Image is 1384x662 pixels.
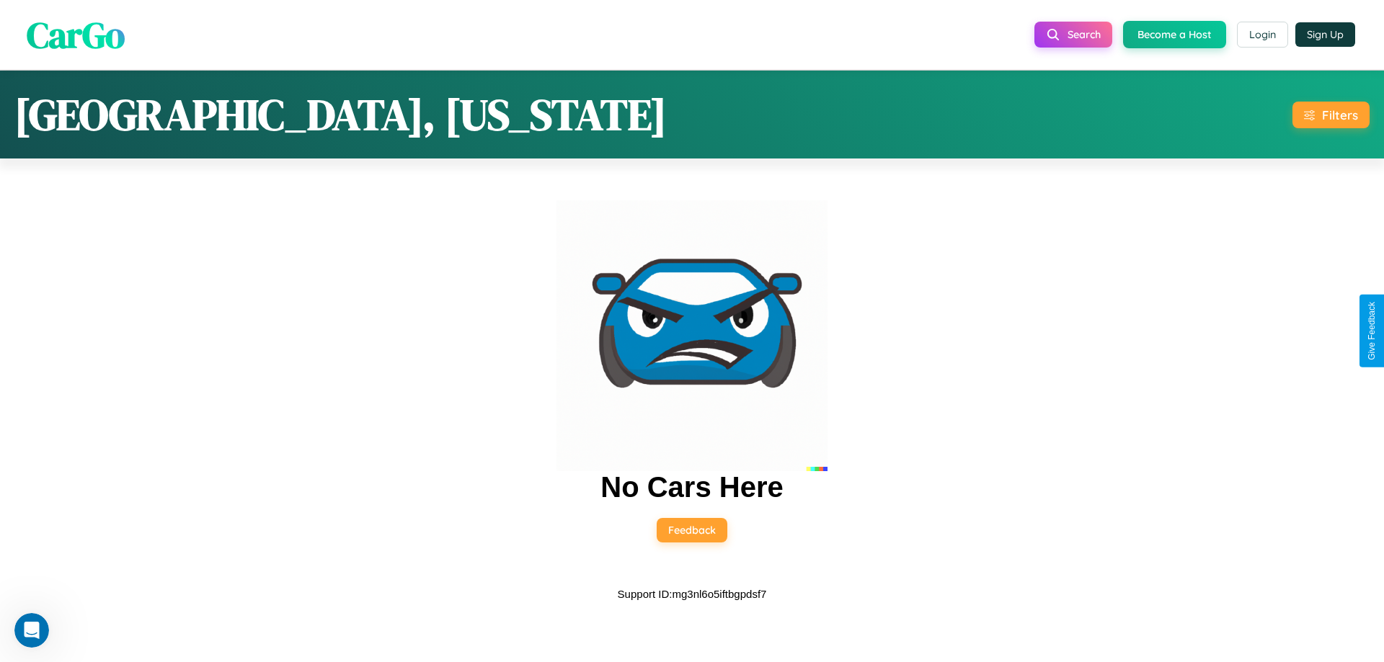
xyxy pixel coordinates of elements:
button: Login [1237,22,1288,48]
p: Support ID: mg3nl6o5iftbgpdsf7 [618,584,767,604]
button: Feedback [657,518,727,542]
img: car [556,200,828,471]
h2: No Cars Here [600,471,783,504]
iframe: Intercom live chat [14,613,49,648]
div: Filters [1322,107,1358,122]
button: Become a Host [1123,21,1226,48]
button: Search [1034,22,1112,48]
button: Sign Up [1295,22,1355,47]
h1: [GEOGRAPHIC_DATA], [US_STATE] [14,85,667,144]
span: CarGo [27,9,125,59]
button: Filters [1292,102,1370,128]
div: Give Feedback [1367,302,1377,360]
span: Search [1068,28,1101,41]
